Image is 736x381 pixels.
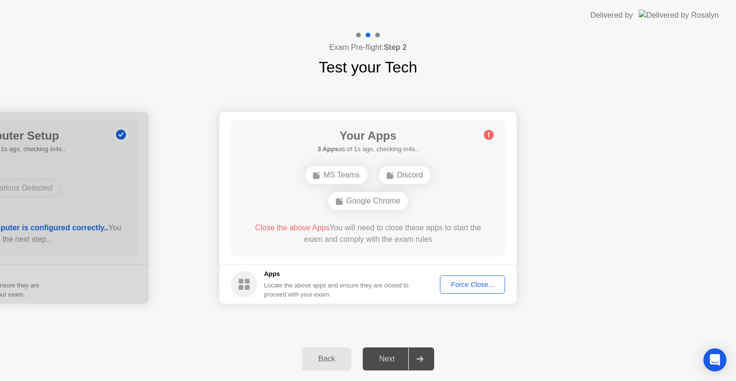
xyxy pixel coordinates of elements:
span: Close the above Apps [255,224,330,232]
div: Next [366,355,408,363]
h1: Test your Tech [319,56,417,79]
button: Next [363,347,434,370]
div: Delivered by [590,10,633,21]
div: MS Teams [305,166,367,184]
div: Force Close... [443,281,502,288]
h4: Exam Pre-flight: [329,42,407,53]
img: Delivered by Rosalyn [639,10,719,21]
h5: Apps [264,269,409,279]
h5: as of 1s ago, checking in4s.. [317,144,418,154]
b: Step 2 [384,43,407,51]
div: Discord [379,166,431,184]
b: 3 Apps [317,145,338,153]
div: Google Chrome [328,192,408,210]
h1: Your Apps [317,127,418,144]
div: Open Intercom Messenger [703,348,726,371]
button: Force Close... [440,275,505,294]
div: Back [305,355,348,363]
div: Locate the above apps and ensure they are closed to proceed with your exam. [264,281,409,299]
div: You will need to close these apps to start the exam and comply with the exam rules [245,222,492,245]
button: Back [302,347,351,370]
